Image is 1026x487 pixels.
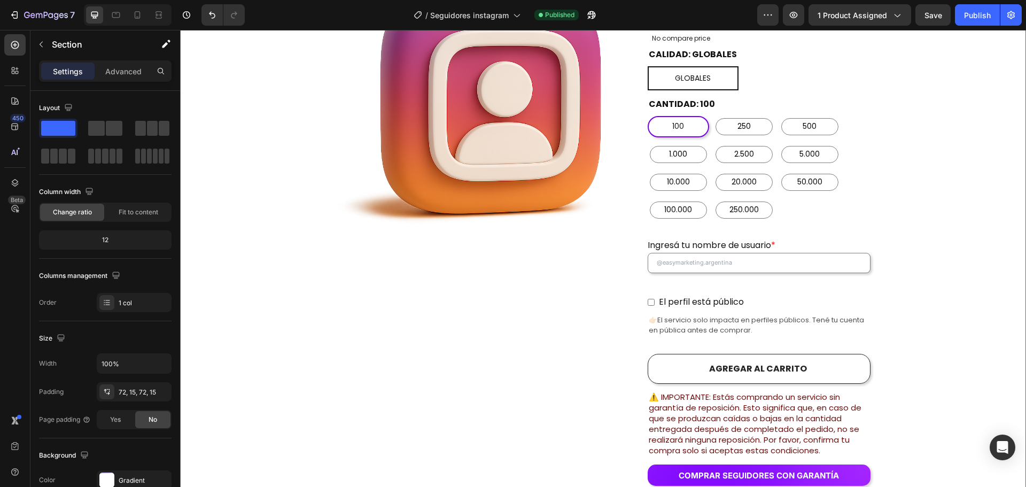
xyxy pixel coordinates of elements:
[119,207,158,217] span: Fit to content
[39,359,57,368] div: Width
[10,114,26,122] div: 450
[105,66,142,77] p: Advanced
[468,223,690,243] input: @easymarketing.argentina
[53,66,83,77] p: Settings
[915,4,951,26] button: Save
[110,415,121,424] span: Yes
[97,354,171,373] input: Auto
[119,388,169,397] div: 72, 15, 72, 15
[487,118,509,131] span: 1.000
[475,260,568,284] label: El perfil está público
[39,475,56,485] div: Color
[552,118,576,131] span: 2.500
[430,10,509,21] span: Seguidores instagram
[119,476,169,485] div: Gradient
[990,435,1015,460] div: Open Intercom Messenger
[119,298,169,308] div: 1 col
[39,449,91,463] div: Background
[555,90,573,103] span: 250
[955,4,1000,26] button: Publish
[924,11,942,20] span: Save
[809,4,911,26] button: 1 product assigned
[39,185,96,199] div: Column width
[617,118,642,131] span: 5.000
[425,10,428,21] span: /
[468,435,690,456] a: COMPRAR SEGUIDORES CON GARANTÍA
[499,440,659,451] span: COMPRAR SEGUIDORES CON GARANTÍA
[39,331,67,346] div: Size
[547,173,581,187] span: 250.000
[818,10,887,21] span: 1 product assigned
[468,324,690,354] button: AGREGAR AL CARRITO
[39,298,57,307] div: Order
[8,196,26,204] div: Beta
[149,415,157,424] span: No
[615,145,644,159] span: 50.000
[39,415,91,424] div: Page padding
[964,10,991,21] div: Publish
[201,4,245,26] div: Undo/Redo
[41,233,169,248] div: 12
[469,361,681,426] span: ⚠️ IMPORTANTE: Estás comprando un servicio sin garantía de reposición. Esto significa que, en cas...
[495,43,531,53] span: GLOBALES
[469,285,684,305] span: 👉🏻El servicio solo impacta en perfiles públicos. Tené tu cuenta en pública antes de comprar.
[468,67,536,82] legend: CANTIDAD: 100
[39,269,122,283] div: Columns management
[180,30,1026,487] iframe: Design area
[620,90,639,103] span: 500
[468,209,595,221] label: Ingresá tu nombre de usuario
[545,10,574,20] span: Published
[529,333,627,345] div: AGREGAR AL CARRITO
[52,38,139,51] p: Section
[482,173,514,187] span: 100.000
[549,145,579,159] span: 20.000
[53,207,92,217] span: Change ratio
[39,101,75,115] div: Layout
[39,387,64,397] div: Padding
[70,9,75,21] p: 7
[4,4,80,26] button: 7
[485,145,512,159] span: 10.000
[490,90,506,103] span: 100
